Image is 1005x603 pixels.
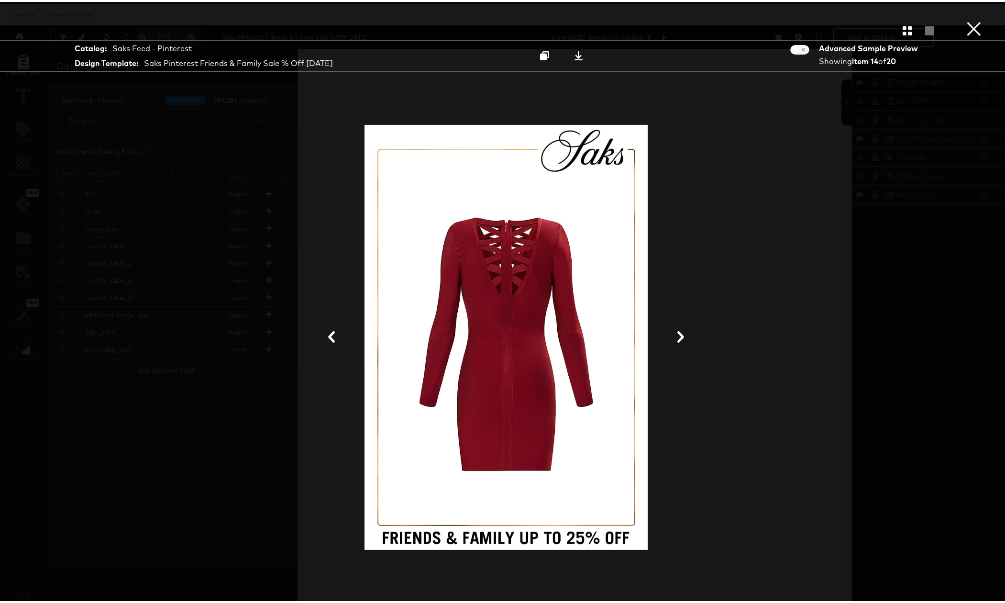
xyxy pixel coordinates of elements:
strong: 20 [886,55,896,64]
div: Showing of [819,54,921,65]
div: Saks Pinterest Friends & Family Sale % Off [DATE] [144,56,333,67]
div: Advanced Sample Preview [819,41,921,52]
strong: Design Template: [75,56,138,67]
div: Saks Feed - Pinterest [112,41,192,52]
strong: Catalog: [75,41,107,52]
strong: item 14 [852,55,878,64]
